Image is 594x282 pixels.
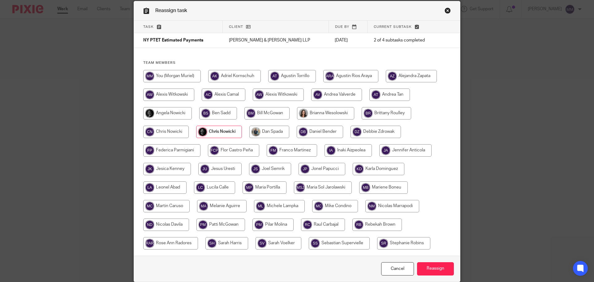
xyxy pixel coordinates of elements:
span: Client [229,25,243,28]
span: Current subtask [374,25,412,28]
span: NY PTET Estimated Payments [143,38,203,43]
span: Task [143,25,154,28]
input: Reassign [417,262,454,275]
h4: Team members [143,60,451,65]
p: [PERSON_NAME] & [PERSON_NAME] LLP [229,37,322,43]
a: Close this dialog window [445,7,451,16]
span: Reassign task [155,8,187,13]
p: [DATE] [335,37,361,43]
span: Due by [335,25,349,28]
td: 2 of 4 subtasks completed [368,33,439,48]
a: Close this dialog window [381,262,414,275]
